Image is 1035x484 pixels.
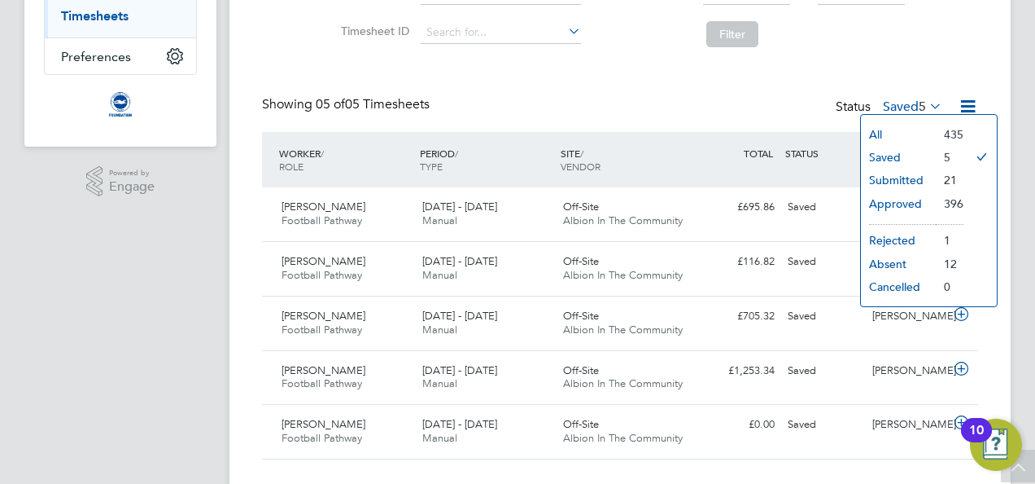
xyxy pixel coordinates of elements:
[563,309,599,323] span: Off-Site
[936,169,963,191] li: 21
[321,147,324,160] span: /
[866,303,950,330] div: [PERSON_NAME]
[336,24,409,38] label: Timesheet ID
[422,254,497,268] span: [DATE] - [DATE]
[563,213,683,227] span: Albion In The Community
[282,254,365,268] span: [PERSON_NAME]
[282,363,365,377] span: [PERSON_NAME]
[416,139,557,181] div: PERIOD
[781,249,866,275] div: Saved
[936,253,963,275] li: 12
[697,411,781,438] div: £0.00
[861,229,936,252] li: Rejected
[282,376,362,390] span: Football Pathway
[936,229,963,252] li: 1
[969,430,984,451] div: 10
[919,99,926,115] span: 5
[836,96,945,119] div: Status
[744,147,773,160] span: TOTAL
[282,268,362,282] span: Football Pathway
[422,363,497,377] span: [DATE] - [DATE]
[697,303,781,330] div: £705.32
[781,139,866,168] div: STATUS
[781,358,866,385] div: Saved
[455,147,458,160] span: /
[279,160,304,173] span: ROLE
[422,309,497,323] span: [DATE] - [DATE]
[282,200,365,213] span: [PERSON_NAME]
[422,213,457,227] span: Manual
[86,166,155,197] a: Powered byEngage
[61,8,129,24] a: Timesheets
[781,194,866,221] div: Saved
[563,254,599,268] span: Off-Site
[936,123,963,146] li: 435
[422,417,497,431] span: [DATE] - [DATE]
[563,200,599,213] span: Off-Site
[580,147,583,160] span: /
[861,146,936,169] li: Saved
[861,169,936,191] li: Submitted
[866,411,950,438] div: [PERSON_NAME]
[706,21,758,47] button: Filter
[697,249,781,275] div: £116.82
[282,431,362,445] span: Football Pathway
[561,160,600,173] span: VENDOR
[422,431,457,445] span: Manual
[697,194,781,221] div: £695.86
[781,303,866,330] div: Saved
[697,358,781,385] div: £1,253.34
[861,123,936,146] li: All
[282,213,362,227] span: Football Pathway
[422,200,497,213] span: [DATE] - [DATE]
[557,139,697,181] div: SITE
[421,21,581,44] input: Search for...
[422,323,457,337] span: Manual
[316,96,345,112] span: 05 of
[45,38,196,74] button: Preferences
[563,417,599,431] span: Off-Site
[422,268,457,282] span: Manual
[883,99,942,115] label: Saved
[563,268,683,282] span: Albion In The Community
[420,160,443,173] span: TYPE
[109,180,155,194] span: Engage
[282,323,362,337] span: Football Pathway
[262,96,433,113] div: Showing
[781,411,866,438] div: Saved
[316,96,430,112] span: 05 Timesheets
[866,358,950,385] div: [PERSON_NAME]
[44,91,197,117] a: Go to home page
[275,139,416,181] div: WORKER
[422,376,457,390] span: Manual
[861,253,936,275] li: Absent
[109,166,155,180] span: Powered by
[861,192,936,215] li: Approved
[563,323,683,337] span: Albion In The Community
[936,275,963,298] li: 0
[282,309,365,323] span: [PERSON_NAME]
[563,363,599,377] span: Off-Site
[282,417,365,431] span: [PERSON_NAME]
[861,275,936,298] li: Cancelled
[970,419,1022,471] button: Open Resource Center, 10 new notifications
[936,192,963,215] li: 396
[563,431,683,445] span: Albion In The Community
[107,91,133,117] img: albioninthecommunity-logo-retina.png
[936,146,963,169] li: 5
[563,376,683,390] span: Albion In The Community
[61,49,131,64] span: Preferences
